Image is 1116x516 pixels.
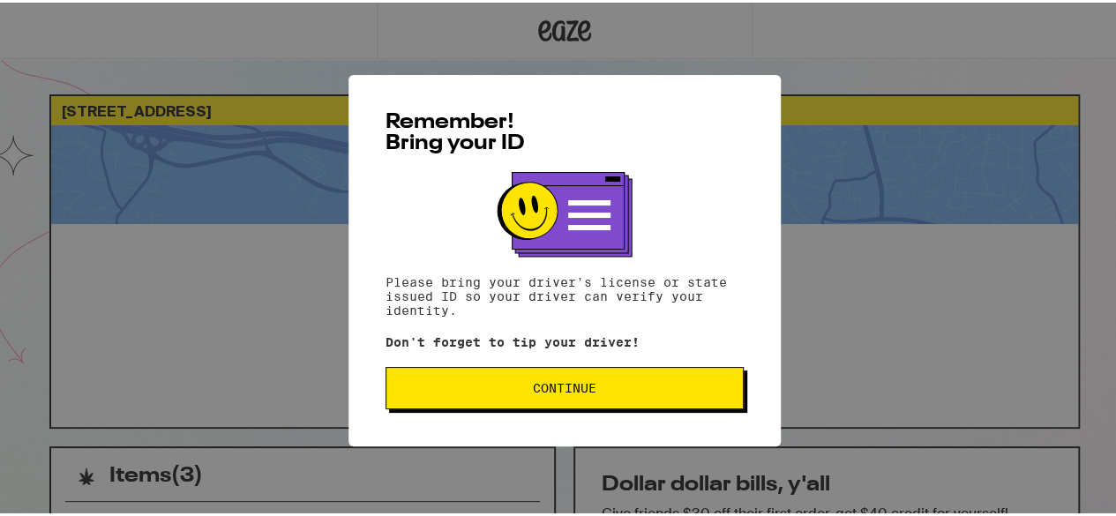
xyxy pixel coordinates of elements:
[386,273,744,315] p: Please bring your driver's license or state issued ID so your driver can verify your identity.
[386,333,744,347] p: Don't forget to tip your driver!
[386,364,744,407] button: Continue
[533,379,596,392] span: Continue
[11,12,127,26] span: Hi. Need any help?
[386,109,525,152] span: Remember! Bring your ID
